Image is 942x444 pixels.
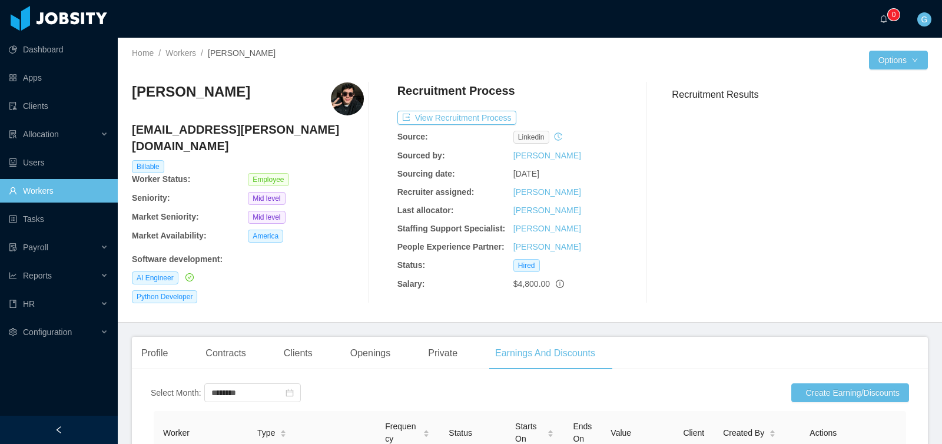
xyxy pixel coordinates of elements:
[132,231,207,240] b: Market Availability:
[163,428,190,438] span: Worker
[397,187,475,197] b: Recruiter assigned:
[672,87,928,102] h3: Recruitment Results
[554,132,562,141] i: icon: history
[9,328,17,336] i: icon: setting
[132,212,199,221] b: Market Seniority:
[248,230,283,243] span: America
[449,428,472,438] span: Status
[397,206,454,215] b: Last allocator:
[869,51,928,69] button: Optionsicon: down
[132,174,190,184] b: Worker Status:
[9,243,17,251] i: icon: file-protect
[196,337,255,370] div: Contracts
[183,273,194,282] a: icon: check-circle
[888,9,900,21] sup: 0
[513,169,539,178] span: [DATE]
[23,327,72,337] span: Configuration
[769,428,776,436] div: Sort
[9,179,108,203] a: icon: userWorkers
[132,271,178,284] span: AI Engineer
[132,160,164,173] span: Billable
[921,12,928,26] span: G
[280,433,287,436] i: icon: caret-down
[513,131,549,144] span: linkedin
[880,15,888,23] i: icon: bell
[513,206,581,215] a: [PERSON_NAME]
[723,427,764,439] span: Created By
[397,113,516,122] a: icon: exportView Recruitment Process
[331,82,364,115] img: 7077f40f-cc67-4bac-82db-6f86b8541bf2_68824eef92a67-400w.png
[9,130,17,138] i: icon: solution
[132,121,364,154] h4: [EMAIL_ADDRESS][PERSON_NAME][DOMAIN_NAME]
[556,280,564,288] span: info-circle
[547,428,554,436] div: Sort
[397,132,428,141] b: Source:
[185,273,194,281] i: icon: check-circle
[423,428,430,436] div: Sort
[513,187,581,197] a: [PERSON_NAME]
[423,428,430,432] i: icon: caret-up
[397,279,425,289] b: Salary:
[397,82,515,99] h4: Recruitment Process
[341,337,400,370] div: Openings
[397,111,516,125] button: icon: exportView Recruitment Process
[513,242,581,251] a: [PERSON_NAME]
[23,243,48,252] span: Payroll
[23,299,35,309] span: HR
[548,428,554,432] i: icon: caret-up
[201,48,203,58] span: /
[9,271,17,280] i: icon: line-chart
[397,224,506,233] b: Staffing Support Specialist:
[397,242,505,251] b: People Experience Partner:
[248,192,285,205] span: Mid level
[248,173,288,186] span: Employee
[513,151,581,160] a: [PERSON_NAME]
[257,427,275,439] span: Type
[280,428,287,436] div: Sort
[248,211,285,224] span: Mid level
[573,422,592,443] span: Ends On
[791,383,909,402] button: icon: [object Object]Create Earning/Discounts
[548,433,554,436] i: icon: caret-down
[810,428,837,438] span: Actions
[9,66,108,90] a: icon: appstoreApps
[23,130,59,139] span: Allocation
[513,224,581,233] a: [PERSON_NAME]
[9,300,17,308] i: icon: book
[611,428,631,438] span: Value
[165,48,196,58] a: Workers
[423,433,430,436] i: icon: caret-down
[132,290,197,303] span: Python Developer
[132,193,170,203] b: Seniority:
[486,337,605,370] div: Earnings And Discounts
[513,259,540,272] span: Hired
[151,387,201,399] div: Select Month:
[280,428,287,432] i: icon: caret-up
[397,260,425,270] b: Status:
[132,337,177,370] div: Profile
[132,254,223,264] b: Software development :
[9,207,108,231] a: icon: profileTasks
[286,389,294,397] i: icon: calendar
[132,48,154,58] a: Home
[397,169,455,178] b: Sourcing date:
[274,337,322,370] div: Clients
[132,82,250,101] h3: [PERSON_NAME]
[23,271,52,280] span: Reports
[683,428,704,438] span: Client
[9,151,108,174] a: icon: robotUsers
[513,279,550,289] span: $4,800.00
[208,48,276,58] span: [PERSON_NAME]
[769,428,776,432] i: icon: caret-up
[769,433,776,436] i: icon: caret-down
[9,94,108,118] a: icon: auditClients
[9,38,108,61] a: icon: pie-chartDashboard
[419,337,467,370] div: Private
[158,48,161,58] span: /
[397,151,445,160] b: Sourced by:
